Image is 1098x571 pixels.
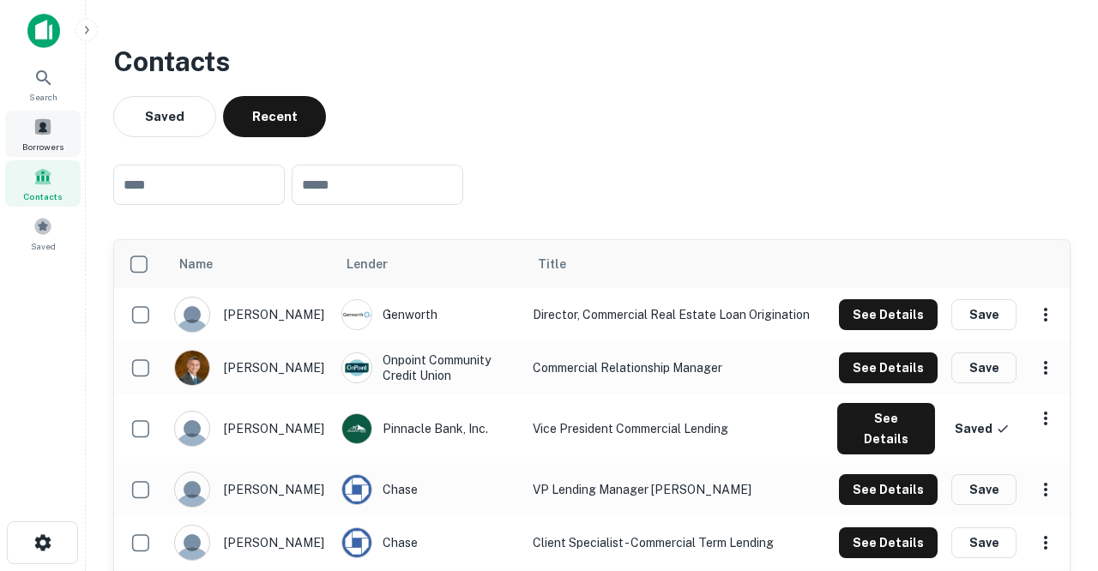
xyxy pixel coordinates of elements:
button: Save [951,299,1017,330]
a: Search [5,61,81,107]
img: 9c8pery4andzj6ohjkjp54ma2 [175,412,209,446]
td: Vice President Commercial Lending [524,394,829,463]
button: Saved [949,403,1017,454]
a: Borrowers [5,111,81,157]
td: Commercial Relationship Manager [524,341,829,394]
iframe: Chat Widget [1012,434,1098,516]
th: Lender [333,240,524,288]
td: Director, Commercial Real Estate Loan Origination [524,288,829,341]
button: Save [951,474,1017,505]
button: Saved [113,96,216,137]
div: [PERSON_NAME] [174,411,324,447]
div: [PERSON_NAME] [174,472,324,508]
a: Contacts [5,160,81,207]
img: 1516569045574 [175,351,209,385]
div: [PERSON_NAME] [174,350,324,386]
button: Recent [223,96,326,137]
button: See Details [839,474,938,505]
div: Chase [341,527,516,558]
th: Name [166,240,333,288]
img: picture [342,414,371,443]
a: Saved [5,210,81,256]
span: Contacts [23,189,63,203]
img: picture [342,475,371,504]
th: Title [524,240,829,288]
img: 9c8pery4andzj6ohjkjp54ma2 [175,526,209,560]
button: See Details [839,352,938,383]
button: See Details [837,403,935,454]
span: Search [29,90,57,104]
img: capitalize-icon.png [27,14,60,48]
img: picture [342,528,371,557]
div: Onpoint Community Credit Union [341,352,516,383]
h3: Contacts [113,41,1071,82]
span: Saved [31,239,56,253]
span: Name [179,254,235,274]
img: 9c8pery4andzj6ohjkjp54ma2 [175,298,209,332]
img: 9c8pery4andzj6ohjkjp54ma2 [175,472,209,507]
td: Client Specialist - Commercial Term Lending [524,516,829,569]
button: See Details [839,299,938,330]
div: [PERSON_NAME] [174,297,324,333]
img: picture [342,353,371,382]
button: Save [951,352,1017,383]
div: Pinnacle Bank, Inc. [341,413,516,444]
div: Chase [341,474,516,505]
img: picture [342,300,371,329]
div: [PERSON_NAME] [174,525,324,561]
span: Title [538,254,588,274]
button: Save [951,527,1017,558]
button: See Details [839,527,938,558]
span: Lender [347,254,410,274]
td: VP Lending Manager [PERSON_NAME] [524,463,829,516]
span: Borrowers [22,140,63,153]
div: Genworth [341,299,516,330]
